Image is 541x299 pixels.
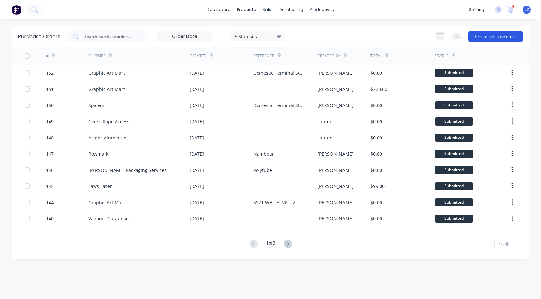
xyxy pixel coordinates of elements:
[370,150,382,157] div: $0.00
[317,86,354,93] div: [PERSON_NAME]
[190,150,204,157] div: [DATE]
[46,199,54,206] div: 144
[46,118,54,125] div: 149
[88,183,112,190] div: Laws Laser
[234,5,259,15] div: products
[190,118,204,125] div: [DATE]
[435,150,473,158] div: Submitted
[190,102,204,109] div: [DATE]
[259,5,277,15] div: sales
[204,5,234,15] a: dashboard
[235,33,281,39] div: 5 Statuses
[46,183,54,190] div: 145
[253,53,274,59] div: Reference
[18,33,60,40] div: Purchase Orders
[88,134,128,141] div: Alspec Aluminium
[370,183,385,190] div: $99.00
[317,150,354,157] div: [PERSON_NAME]
[317,183,354,190] div: [PERSON_NAME]
[524,7,529,13] span: LZ
[88,53,105,59] div: Supplier
[84,33,138,40] input: Search purchase orders...
[266,239,275,249] div: 1 of 3
[190,70,204,76] div: [DATE]
[190,199,204,206] div: [DATE]
[277,5,306,15] div: purchasing
[317,70,354,76] div: [PERSON_NAME]
[190,134,204,141] div: [DATE]
[253,199,304,206] div: SS21 WHITE INK UV INKS
[46,167,54,173] div: 146
[370,53,382,59] div: Total
[306,5,338,15] div: productivity
[12,5,21,15] img: Factory
[435,134,473,142] div: Submitted
[46,70,54,76] div: 152
[370,86,387,93] div: $723.60
[253,70,304,76] div: Domestic Terminal Stage 2 & 3
[253,102,304,109] div: Domestic Terminal Stage 2 & 3
[253,150,274,157] div: Nambour
[317,118,333,125] div: Lauren
[88,167,167,173] div: [PERSON_NAME] Packaging Services
[370,70,382,76] div: $0.00
[468,31,523,42] button: Create purchase order
[88,150,108,157] div: Rowmark
[370,134,382,141] div: $0.00
[435,117,473,126] div: Submitted
[88,118,129,125] div: Gecko Rope Access
[190,53,207,59] div: Created
[435,53,449,59] div: Status
[46,102,54,109] div: 150
[46,86,54,93] div: 151
[370,167,382,173] div: $0.00
[370,215,382,222] div: $0.00
[370,102,382,109] div: $0.00
[46,53,49,59] div: #
[317,134,333,141] div: Lauren
[317,199,354,206] div: [PERSON_NAME]
[46,150,54,157] div: 147
[435,215,473,223] div: Submitted
[88,215,133,222] div: Valmont Galvanisers
[435,166,473,174] div: Submitted
[317,167,354,173] div: [PERSON_NAME]
[370,199,382,206] div: $0.00
[88,199,125,206] div: Graphic Art Mart
[370,118,382,125] div: $0.00
[46,215,54,222] div: 140
[88,70,125,76] div: Graphic Art Mart
[190,183,204,190] div: [DATE]
[435,85,473,93] div: Submitted
[190,167,204,173] div: [DATE]
[317,102,354,109] div: [PERSON_NAME]
[317,53,340,59] div: Created By
[435,101,473,109] div: Submitted
[435,69,473,77] div: Submitted
[466,5,490,15] div: settings
[88,102,104,109] div: Spicers
[190,215,204,222] div: [DATE]
[317,215,354,222] div: [PERSON_NAME]
[88,86,125,93] div: Graphic Art Mart
[499,241,504,248] span: 10
[190,86,204,93] div: [DATE]
[435,198,473,206] div: Submitted
[46,134,54,141] div: 148
[158,32,212,41] input: Order Date
[253,167,272,173] div: Polytube
[435,182,473,190] div: Submitted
